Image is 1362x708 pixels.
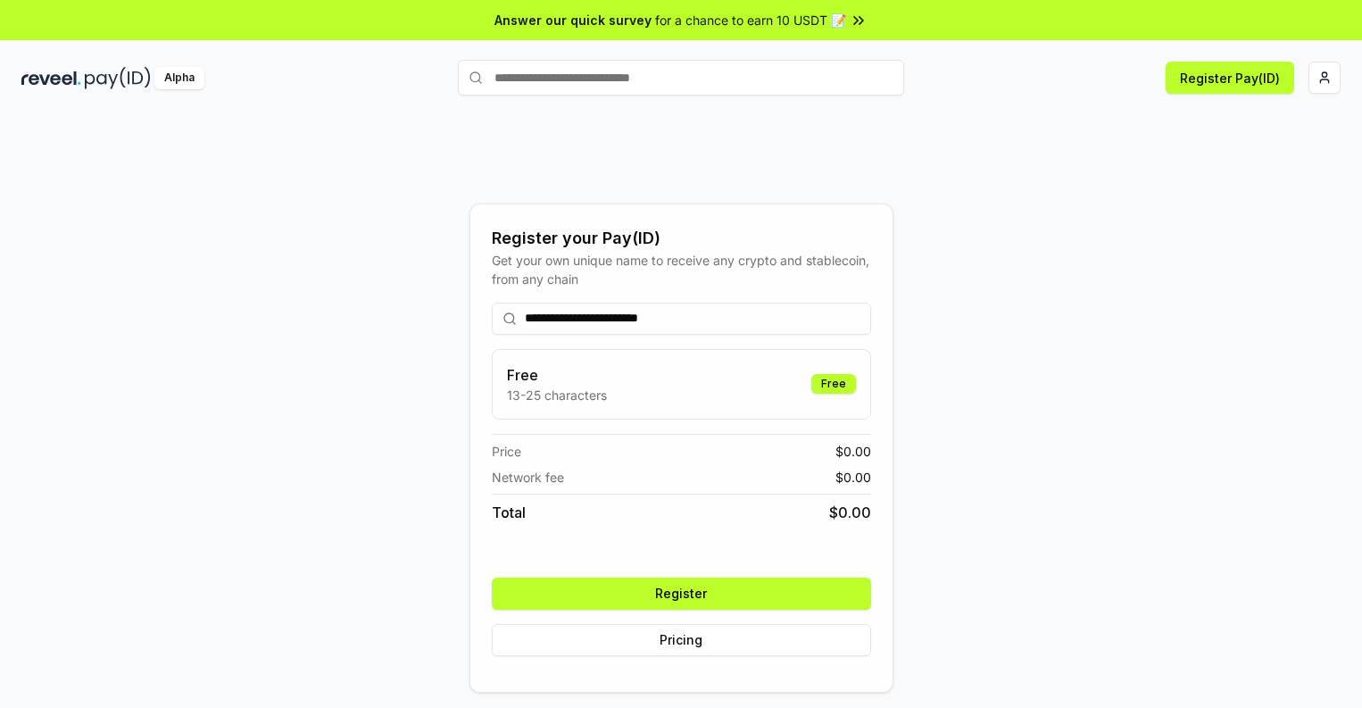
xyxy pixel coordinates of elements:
[492,226,871,251] div: Register your Pay(ID)
[835,442,871,461] span: $ 0.00
[154,67,204,89] div: Alpha
[492,442,521,461] span: Price
[507,386,607,404] p: 13-25 characters
[492,502,526,523] span: Total
[492,468,564,487] span: Network fee
[494,11,652,29] span: Answer our quick survey
[492,251,871,288] div: Get your own unique name to receive any crypto and stablecoin, from any chain
[492,578,871,610] button: Register
[655,11,846,29] span: for a chance to earn 10 USDT 📝
[492,624,871,656] button: Pricing
[507,364,607,386] h3: Free
[835,468,871,487] span: $ 0.00
[1166,62,1294,94] button: Register Pay(ID)
[21,67,81,89] img: reveel_dark
[85,67,151,89] img: pay_id
[829,502,871,523] span: $ 0.00
[811,374,856,394] div: Free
